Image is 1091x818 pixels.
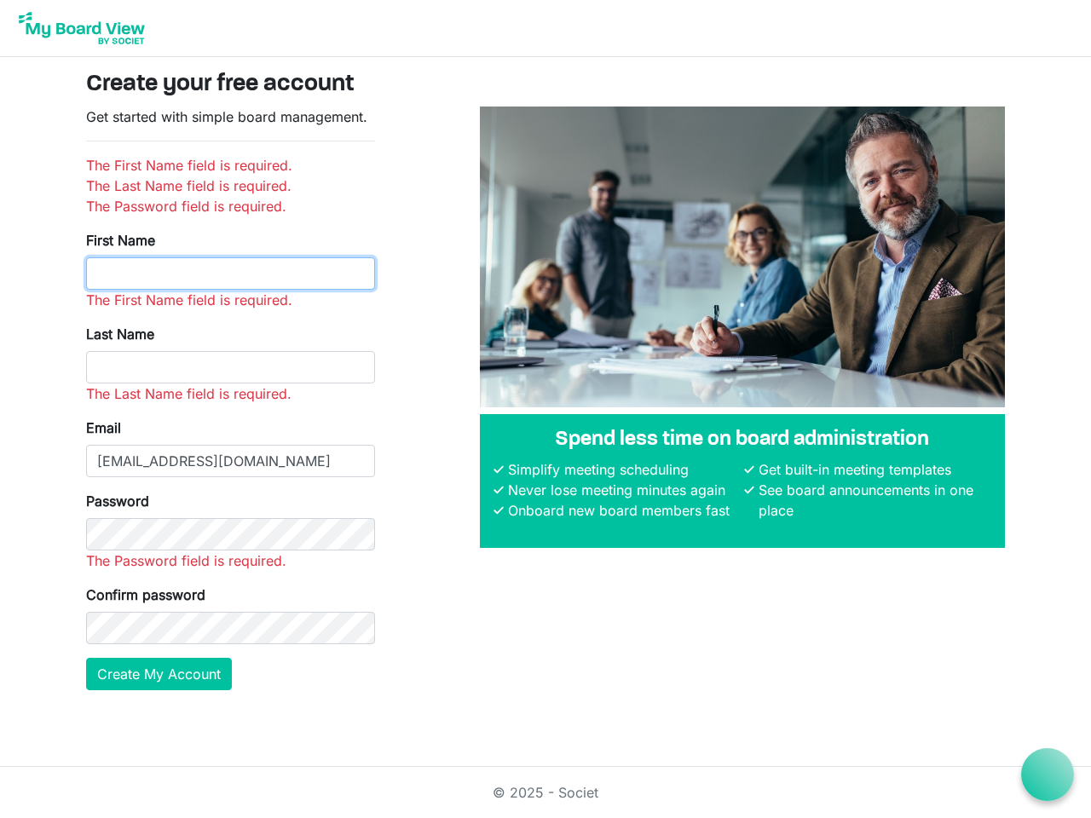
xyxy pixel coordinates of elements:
li: The Last Name field is required. [86,176,375,196]
a: © 2025 - Societ [493,784,598,801]
li: Onboard new board members fast [504,500,741,521]
li: See board announcements in one place [754,480,991,521]
span: Get started with simple board management. [86,108,367,125]
li: Get built-in meeting templates [754,459,991,480]
label: Confirm password [86,585,205,605]
li: The First Name field is required. [86,155,375,176]
h3: Create your free account [86,71,1005,100]
label: First Name [86,230,155,251]
span: The Password field is required. [86,552,286,569]
h4: Spend less time on board administration [494,428,991,452]
li: Never lose meeting minutes again [504,480,741,500]
span: The First Name field is required. [86,291,292,308]
label: Password [86,491,149,511]
span: The Last Name field is required. [86,385,292,402]
button: Create My Account [86,658,232,690]
li: The Password field is required. [86,196,375,216]
img: My Board View Logo [14,7,150,49]
img: A photograph of board members sitting at a table [480,107,1005,407]
label: Last Name [86,324,154,344]
label: Email [86,418,121,438]
li: Simplify meeting scheduling [504,459,741,480]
